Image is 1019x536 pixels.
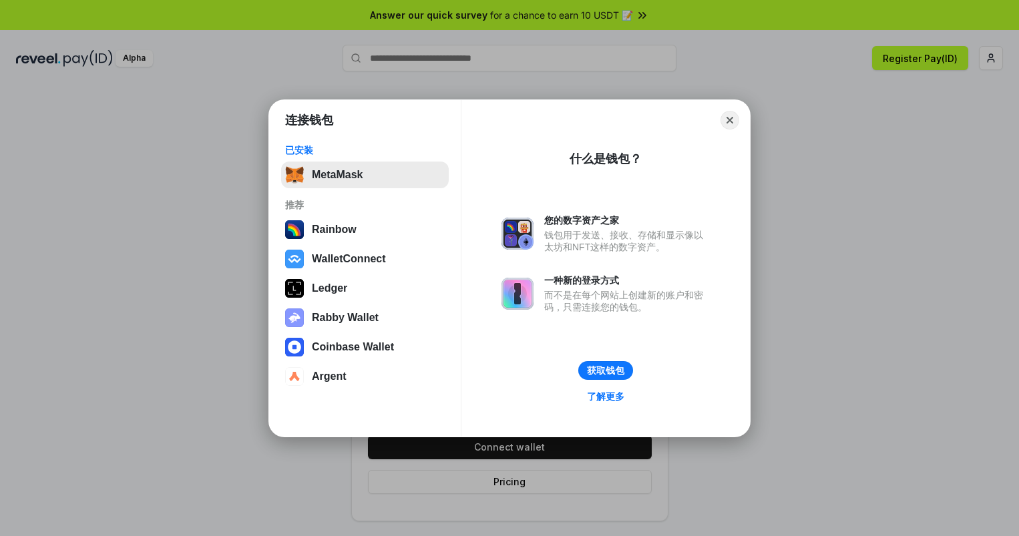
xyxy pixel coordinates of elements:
img: svg+xml,%3Csvg%20xmlns%3D%22http%3A%2F%2Fwww.w3.org%2F2000%2Fsvg%22%20width%3D%2228%22%20height%3... [285,279,304,298]
div: 而不是在每个网站上创建新的账户和密码，只需连接您的钱包。 [544,289,710,313]
div: Rainbow [312,224,357,236]
div: 已安装 [285,144,445,156]
button: 获取钱包 [578,361,633,380]
div: 了解更多 [587,390,624,403]
div: 推荐 [285,199,445,211]
button: Ledger [281,275,449,302]
button: Rainbow [281,216,449,243]
button: Coinbase Wallet [281,334,449,360]
img: svg+xml,%3Csvg%20xmlns%3D%22http%3A%2F%2Fwww.w3.org%2F2000%2Fsvg%22%20fill%3D%22none%22%20viewBox... [501,218,534,250]
div: 钱包用于发送、接收、存储和显示像以太坊和NFT这样的数字资产。 [544,229,710,253]
img: svg+xml,%3Csvg%20width%3D%2228%22%20height%3D%2228%22%20viewBox%3D%220%200%2028%2028%22%20fill%3D... [285,367,304,386]
img: svg+xml,%3Csvg%20width%3D%2228%22%20height%3D%2228%22%20viewBox%3D%220%200%2028%2028%22%20fill%3D... [285,250,304,268]
div: Coinbase Wallet [312,341,394,353]
div: Rabby Wallet [312,312,379,324]
div: 什么是钱包？ [570,151,642,167]
img: svg+xml,%3Csvg%20xmlns%3D%22http%3A%2F%2Fwww.w3.org%2F2000%2Fsvg%22%20fill%3D%22none%22%20viewBox... [501,278,534,310]
button: Close [721,111,739,129]
div: MetaMask [312,169,363,181]
img: svg+xml,%3Csvg%20fill%3D%22none%22%20height%3D%2233%22%20viewBox%3D%220%200%2035%2033%22%20width%... [285,166,304,184]
div: WalletConnect [312,253,386,265]
div: Ledger [312,282,347,294]
button: Argent [281,363,449,390]
div: 获取钱包 [587,364,624,376]
img: svg+xml,%3Csvg%20width%3D%2228%22%20height%3D%2228%22%20viewBox%3D%220%200%2028%2028%22%20fill%3D... [285,338,304,356]
button: Rabby Wallet [281,304,449,331]
h1: 连接钱包 [285,112,333,128]
img: svg+xml,%3Csvg%20width%3D%22120%22%20height%3D%22120%22%20viewBox%3D%220%200%20120%20120%22%20fil... [285,220,304,239]
img: svg+xml,%3Csvg%20xmlns%3D%22http%3A%2F%2Fwww.w3.org%2F2000%2Fsvg%22%20fill%3D%22none%22%20viewBox... [285,308,304,327]
button: WalletConnect [281,246,449,272]
div: 您的数字资产之家 [544,214,710,226]
div: 一种新的登录方式 [544,274,710,286]
a: 了解更多 [579,388,632,405]
button: MetaMask [281,162,449,188]
div: Argent [312,370,347,382]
